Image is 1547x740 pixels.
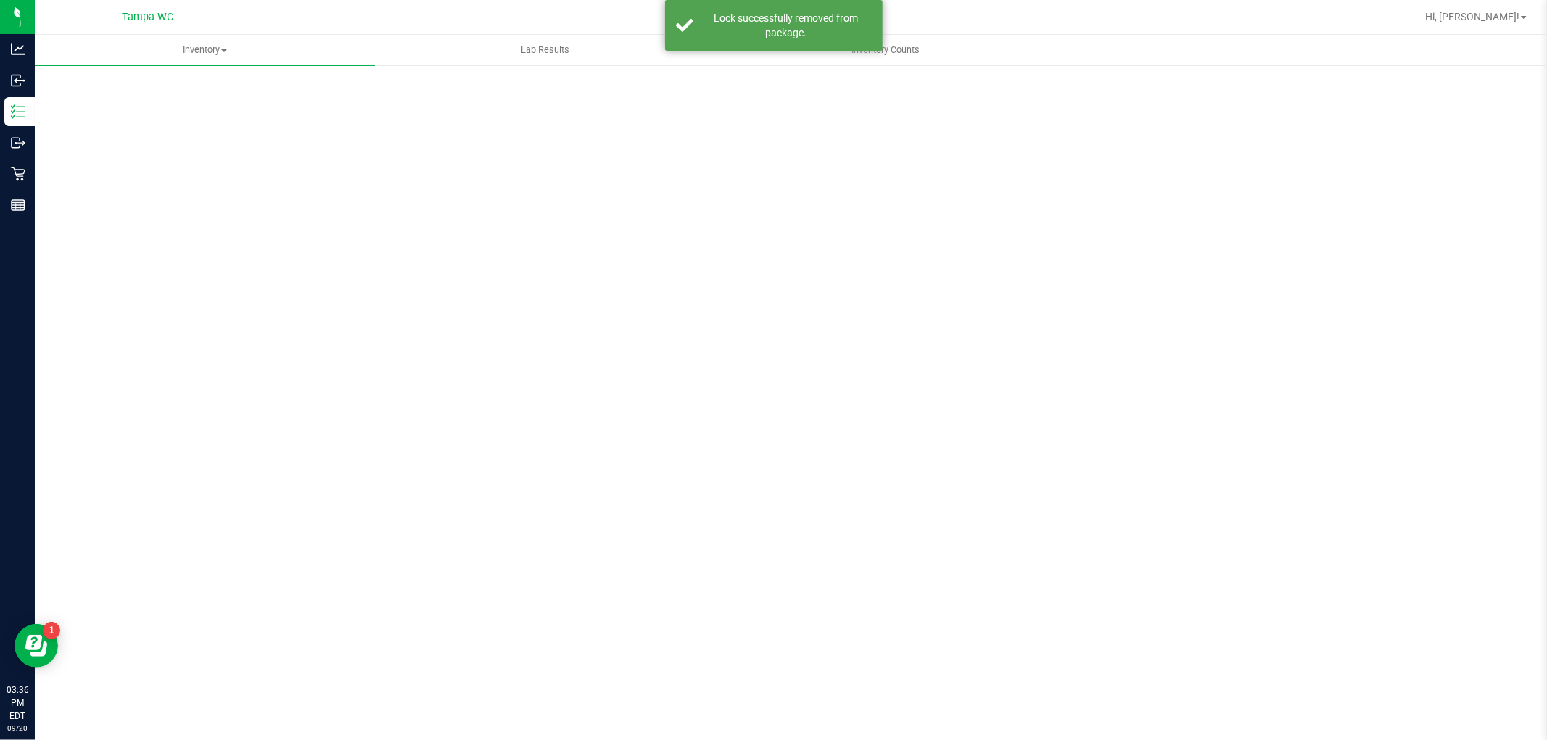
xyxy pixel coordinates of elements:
[375,35,715,65] a: Lab Results
[11,167,25,181] inline-svg: Retail
[7,723,28,733] p: 09/20
[1425,11,1519,22] span: Hi, [PERSON_NAME]!
[123,11,174,23] span: Tampa WC
[43,622,60,639] iframe: Resource center unread badge
[11,73,25,88] inline-svg: Inbound
[11,104,25,119] inline-svg: Inventory
[35,43,375,57] span: Inventory
[15,624,58,668] iframe: Resource center
[11,136,25,150] inline-svg: Outbound
[501,43,589,57] span: Lab Results
[701,11,872,40] div: Lock successfully removed from package.
[11,42,25,57] inline-svg: Analytics
[7,683,28,723] p: 03:36 PM EDT
[715,35,1055,65] a: Inventory Counts
[11,198,25,212] inline-svg: Reports
[35,35,375,65] a: Inventory
[832,43,939,57] span: Inventory Counts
